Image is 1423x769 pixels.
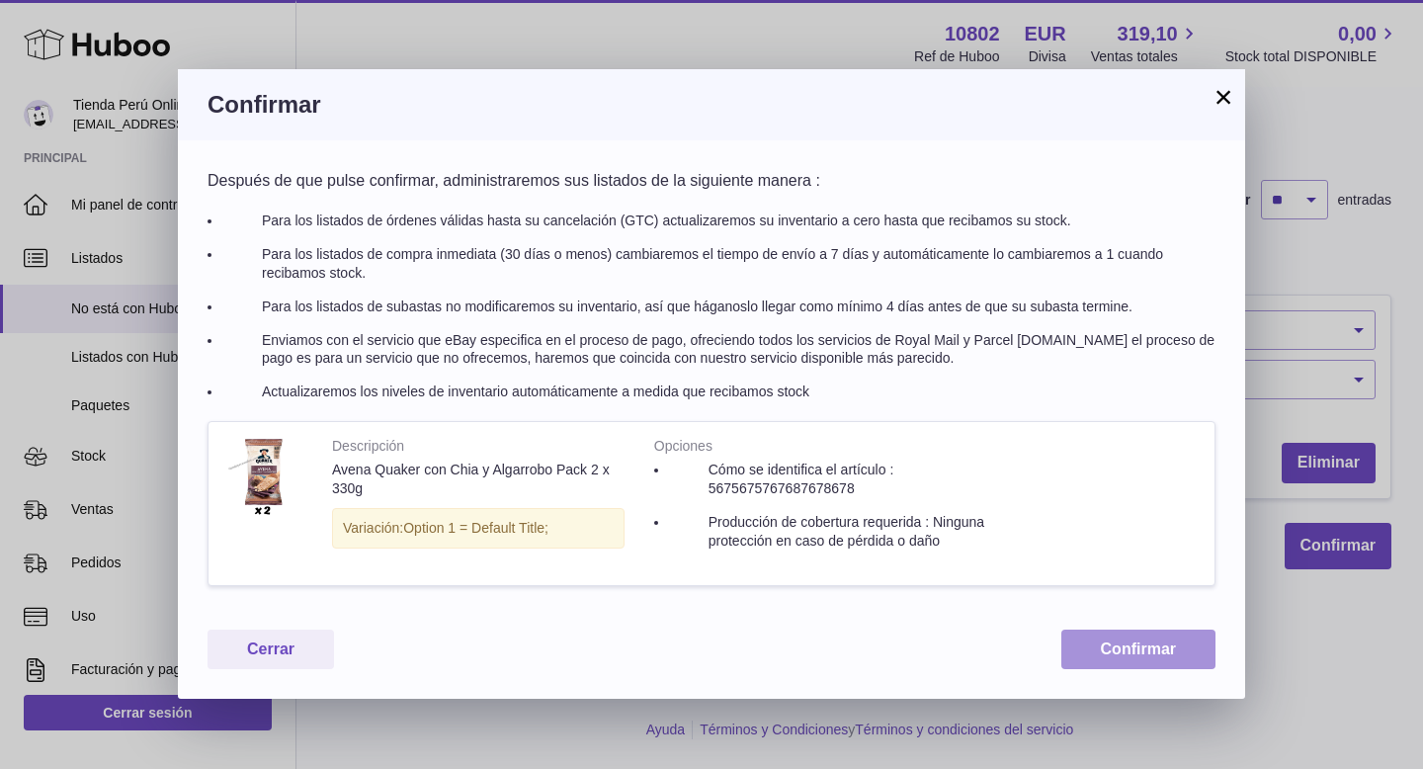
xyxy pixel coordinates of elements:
li: Cómo se identifica el artículo : 5675675767687678678 [669,461,1019,498]
div: Variación: [332,508,625,549]
strong: Descripción [332,437,625,461]
button: × [1212,85,1235,109]
li: Para los listados de órdenes válidas hasta su cancelación (GTC) actualizaremos su inventario a ce... [222,212,1215,230]
li: Enviamos con el servicio que eBay especifica en el proceso de pago, ofreciendo todos los servicio... [222,331,1215,369]
li: Producción de cobertura requerida : Ninguna protección en caso de pérdida o daño [669,513,1019,551]
strong: Opciones [654,437,1019,461]
p: Después de que pulse confirmar, administraremos sus listados de la siguiente manera : [208,170,1215,192]
button: Confirmar [1061,630,1215,670]
li: Para los listados de subastas no modificaremos su inventario, así que háganoslo llegar como mínim... [222,298,1215,316]
span: Option 1 = Default Title; [403,520,548,536]
button: Cerrar [208,630,334,670]
li: Para los listados de compra inmediata (30 días o menos) cambiaremos el tiempo de envío a 7 días y... [222,245,1215,283]
li: Actualizaremos los niveles de inventario automáticamente a medida que recibamos stock [222,383,1215,401]
img: Avena_Quaker_con_Chia_y_Algarrobo.jpg [223,437,302,516]
h3: Confirmar [208,89,1215,121]
td: Avena Quaker con Chia y Algarrobo Pack 2 x 330g [317,422,639,584]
